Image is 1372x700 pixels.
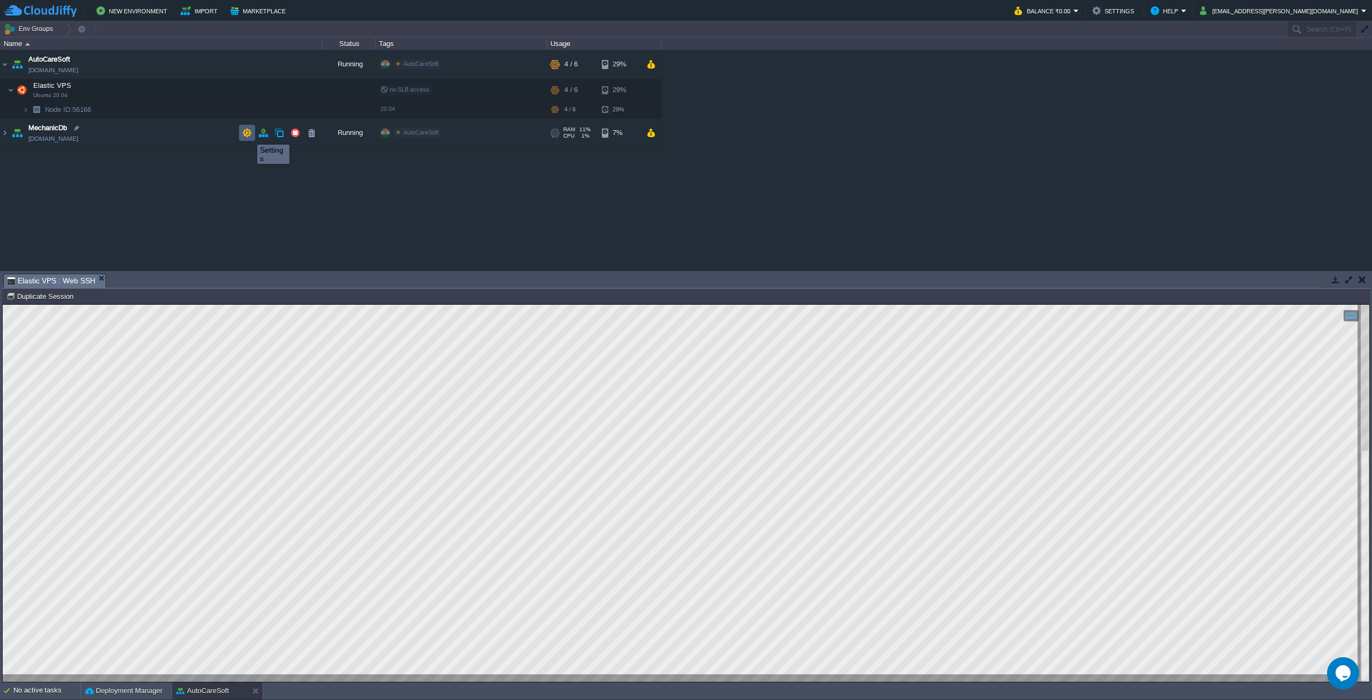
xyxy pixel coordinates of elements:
span: [DOMAIN_NAME] [28,65,78,76]
img: AMDAwAAAACH5BAEAAAAALAAAAAABAAEAAAICRAEAOw== [25,43,30,46]
div: Running [322,50,376,79]
span: Node ID: [45,106,72,114]
img: AMDAwAAAACH5BAEAAAAALAAAAAABAAEAAAICRAEAOw== [1,118,9,147]
span: 1% [579,133,590,139]
div: Usage [548,37,661,50]
button: [EMAIL_ADDRESS][PERSON_NAME][DOMAIN_NAME] [1200,4,1361,17]
button: Deployment Manager [85,686,162,696]
div: 29% [602,79,637,101]
img: AMDAwAAAACH5BAEAAAAALAAAAAABAAEAAAICRAEAOw== [23,101,29,118]
a: Elastic VPSUbuntu 20.04 [32,81,73,89]
span: 56166 [44,105,93,114]
div: Running [322,118,376,147]
div: 4 / 6 [564,79,578,101]
div: 4 / 6 [564,101,576,118]
span: AutoCareSoft [404,61,438,67]
span: AutoCareSoft [404,129,438,136]
button: New Environment [96,4,170,17]
img: AMDAwAAAACH5BAEAAAAALAAAAAABAAEAAAICRAEAOw== [1,50,9,79]
button: Env Groups [4,21,57,36]
span: no SLB access [381,86,429,93]
a: Node ID:56166 [44,105,93,114]
img: AMDAwAAAACH5BAEAAAAALAAAAAABAAEAAAICRAEAOw== [10,118,25,147]
div: Tags [376,37,547,50]
span: 11% [579,126,591,133]
span: Ubuntu 20.04 [33,92,68,99]
img: AMDAwAAAACH5BAEAAAAALAAAAAABAAEAAAICRAEAOw== [8,79,14,101]
button: Marketplace [230,4,289,17]
button: Duplicate Session [6,291,77,301]
button: Settings [1092,4,1137,17]
button: AutoCareSoft [176,686,229,696]
div: No active tasks [13,682,80,699]
div: 29% [602,101,637,118]
img: CloudJiffy [4,4,77,18]
span: RAM [563,126,575,133]
div: Settings [260,146,287,163]
iframe: chat widget [1327,657,1361,689]
div: 7% [602,118,637,147]
div: Status [323,37,375,50]
a: MechanicDb [28,123,67,133]
img: AMDAwAAAACH5BAEAAAAALAAAAAABAAEAAAICRAEAOw== [14,79,29,101]
span: Elastic VPS : Web SSH [7,274,95,288]
button: Import [181,4,221,17]
button: Balance ₹0.00 [1015,4,1073,17]
span: CPU [563,133,575,139]
div: 4 / 6 [564,50,578,79]
span: [DOMAIN_NAME] [28,133,78,144]
a: AutoCareSoft [28,54,70,65]
span: 20.04 [381,106,395,112]
div: 29% [602,50,637,79]
button: Help [1151,4,1181,17]
span: Elastic VPS [32,81,73,90]
img: AMDAwAAAACH5BAEAAAAALAAAAAABAAEAAAICRAEAOw== [29,101,44,118]
img: AMDAwAAAACH5BAEAAAAALAAAAAABAAEAAAICRAEAOw== [10,50,25,79]
div: Name [1,37,322,50]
